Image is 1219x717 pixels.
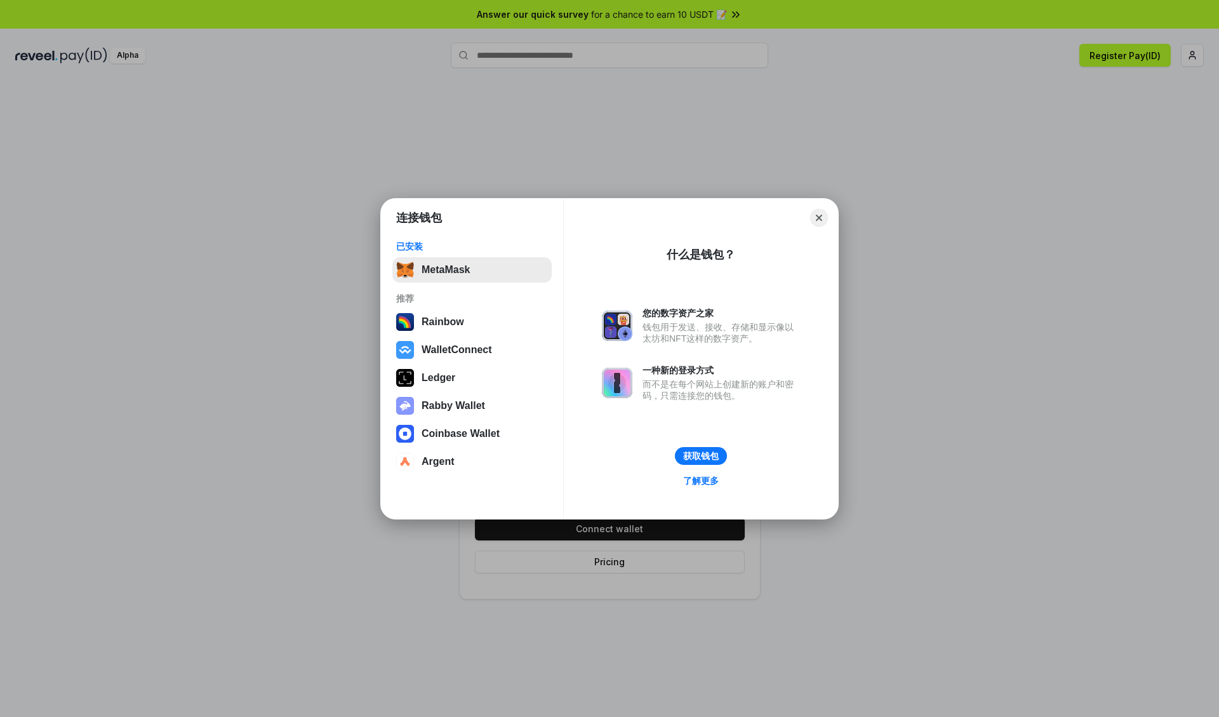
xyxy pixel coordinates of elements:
[422,456,455,467] div: Argent
[643,307,800,319] div: 您的数字资产之家
[683,450,719,462] div: 获取钱包
[396,261,414,279] img: svg+xml,%3Csvg%20fill%3D%22none%22%20height%3D%2233%22%20viewBox%3D%220%200%2035%2033%22%20width%...
[396,210,442,225] h1: 连接钱包
[392,393,552,419] button: Rabby Wallet
[422,428,500,439] div: Coinbase Wallet
[396,241,548,252] div: 已安装
[396,313,414,331] img: svg+xml,%3Csvg%20width%3D%22120%22%20height%3D%22120%22%20viewBox%3D%220%200%20120%20120%22%20fil...
[396,369,414,387] img: svg+xml,%3Csvg%20xmlns%3D%22http%3A%2F%2Fwww.w3.org%2F2000%2Fsvg%22%20width%3D%2228%22%20height%3...
[675,447,727,465] button: 获取钱包
[396,397,414,415] img: svg+xml,%3Csvg%20xmlns%3D%22http%3A%2F%2Fwww.w3.org%2F2000%2Fsvg%22%20fill%3D%22none%22%20viewBox...
[643,321,800,344] div: 钱包用于发送、接收、存储和显示像以太坊和NFT这样的数字资产。
[392,449,552,474] button: Argent
[602,368,632,398] img: svg+xml,%3Csvg%20xmlns%3D%22http%3A%2F%2Fwww.w3.org%2F2000%2Fsvg%22%20fill%3D%22none%22%20viewBox...
[392,337,552,363] button: WalletConnect
[676,472,726,489] a: 了解更多
[643,379,800,401] div: 而不是在每个网站上创建新的账户和密码，只需连接您的钱包。
[422,316,464,328] div: Rainbow
[396,425,414,443] img: svg+xml,%3Csvg%20width%3D%2228%22%20height%3D%2228%22%20viewBox%3D%220%200%2028%2028%22%20fill%3D...
[422,372,455,384] div: Ledger
[422,264,470,276] div: MetaMask
[422,344,492,356] div: WalletConnect
[683,475,719,486] div: 了解更多
[392,421,552,446] button: Coinbase Wallet
[392,365,552,391] button: Ledger
[667,247,735,262] div: 什么是钱包？
[602,311,632,341] img: svg+xml,%3Csvg%20xmlns%3D%22http%3A%2F%2Fwww.w3.org%2F2000%2Fsvg%22%20fill%3D%22none%22%20viewBox...
[422,400,485,412] div: Rabby Wallet
[392,309,552,335] button: Rainbow
[396,293,548,304] div: 推荐
[396,341,414,359] img: svg+xml,%3Csvg%20width%3D%2228%22%20height%3D%2228%22%20viewBox%3D%220%200%2028%2028%22%20fill%3D...
[392,257,552,283] button: MetaMask
[643,365,800,376] div: 一种新的登录方式
[396,453,414,471] img: svg+xml,%3Csvg%20width%3D%2228%22%20height%3D%2228%22%20viewBox%3D%220%200%2028%2028%22%20fill%3D...
[810,209,828,227] button: Close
